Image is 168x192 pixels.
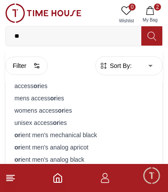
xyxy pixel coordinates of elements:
[11,153,157,166] div: ient men's analog black
[11,80,157,92] div: access ies
[11,129,157,141] div: ient men's mechanical black
[108,61,132,70] span: Sort By:
[5,4,81,23] img: ...
[14,132,21,139] strong: or
[129,4,136,11] span: 0
[53,119,59,126] strong: or
[115,18,137,24] span: Wishlist
[11,117,157,129] div: unisex access ies
[58,107,64,114] strong: or
[14,156,21,163] strong: or
[142,166,161,185] div: Chat Widget
[137,4,163,26] button: 2My Bag
[154,4,161,11] span: 2
[115,4,137,26] a: 0Wishlist
[14,144,21,151] strong: or
[52,173,63,183] a: Home
[11,141,157,153] div: ient men's analog apricot
[5,57,48,75] button: Filter
[99,61,132,70] button: Sort By:
[50,95,56,102] strong: or
[139,17,161,23] span: My Bag
[11,104,157,117] div: womens access ies
[11,92,157,104] div: mens access ies
[34,82,40,89] strong: or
